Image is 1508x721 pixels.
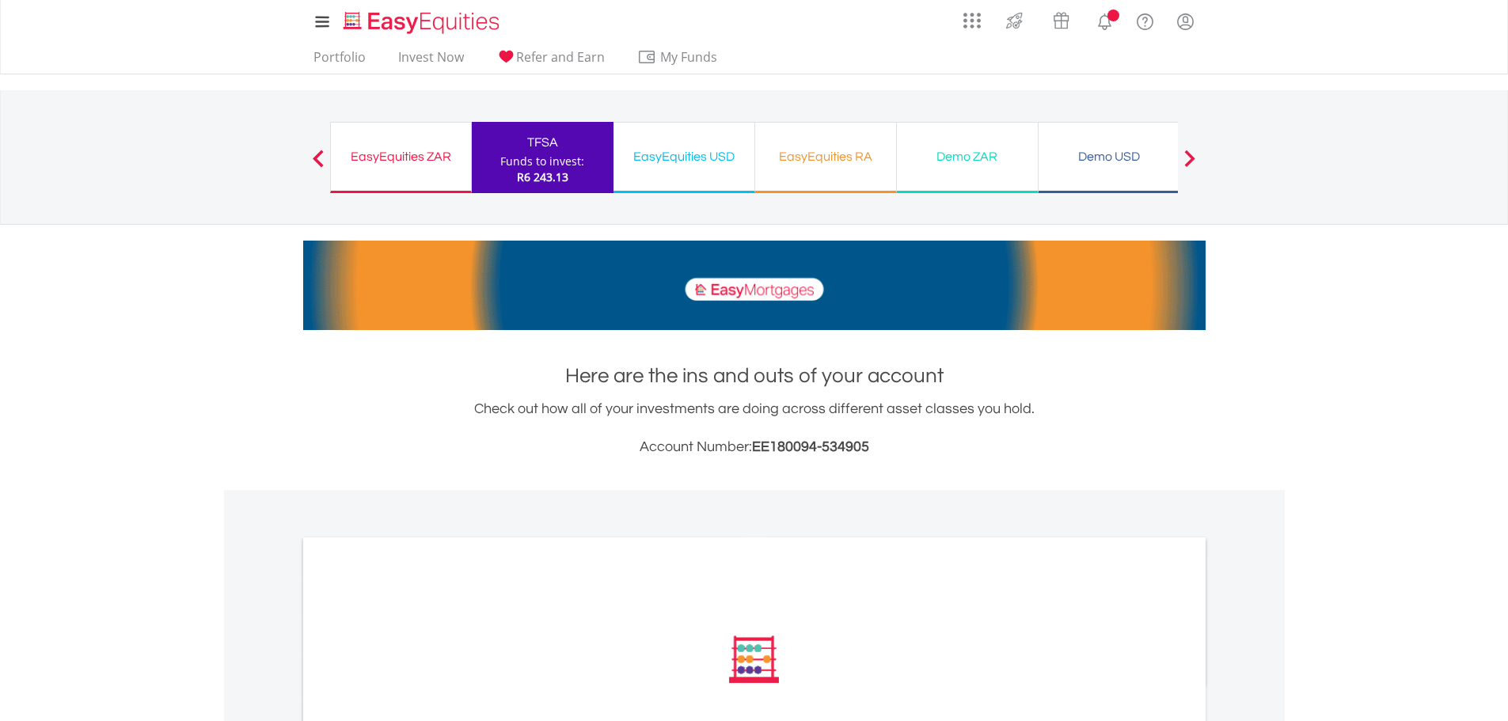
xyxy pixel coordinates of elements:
[392,49,470,74] a: Invest Now
[637,47,741,67] span: My Funds
[516,48,605,66] span: Refer and Earn
[1038,4,1084,33] a: Vouchers
[1165,4,1206,39] a: My Profile
[500,154,584,169] div: Funds to invest:
[303,362,1206,390] h1: Here are the ins and outs of your account
[490,49,611,74] a: Refer and Earn
[1001,8,1027,33] img: thrive-v2.svg
[340,146,462,168] div: EasyEquities ZAR
[906,146,1028,168] div: Demo ZAR
[517,169,568,184] span: R6 243.13
[303,241,1206,330] img: EasyMortage Promotion Banner
[1125,4,1165,36] a: FAQ's and Support
[481,131,604,154] div: TFSA
[752,439,869,454] span: EE180094-534905
[1174,157,1206,173] button: Next
[302,157,334,173] button: Previous
[1084,4,1125,36] a: Notifications
[1048,146,1170,168] div: Demo USD
[963,12,981,29] img: grid-menu-icon.svg
[1048,8,1074,33] img: vouchers-v2.svg
[623,146,745,168] div: EasyEquities USD
[303,398,1206,458] div: Check out how all of your investments are doing across different asset classes you hold.
[307,49,372,74] a: Portfolio
[953,4,991,29] a: AppsGrid
[765,146,887,168] div: EasyEquities RA
[340,9,506,36] img: EasyEquities_Logo.png
[303,436,1206,458] h3: Account Number:
[337,4,506,36] a: Home page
